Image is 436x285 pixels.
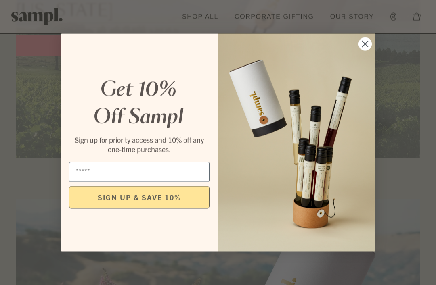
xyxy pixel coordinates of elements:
img: 96933287-25a1-481a-a6d8-4dd623390dc6.png [218,34,375,252]
input: Email [69,162,210,182]
button: SIGN UP & SAVE 10% [69,186,210,209]
button: Close dialog [358,37,372,51]
span: Sign up for priority access and 10% off any one-time purchases. [75,135,204,154]
em: Get 10% Off Sampl [93,81,183,127]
